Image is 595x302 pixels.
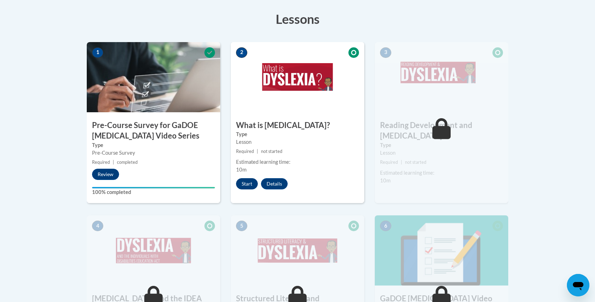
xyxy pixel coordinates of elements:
[380,47,391,58] span: 3
[92,187,215,188] div: Your progress
[92,47,103,58] span: 1
[87,120,220,142] h3: Pre-Course Survey for GaDOE [MEDICAL_DATA] Video Series
[380,141,503,149] label: Type
[375,215,508,286] img: Course Image
[380,169,503,177] div: Estimated learning time:
[401,160,402,165] span: |
[92,169,119,180] button: Review
[236,130,359,138] label: Type
[92,221,103,231] span: 4
[87,42,220,112] img: Course Image
[380,149,503,157] div: Lesson
[117,160,138,165] span: completed
[261,178,288,189] button: Details
[236,167,247,173] span: 10m
[236,178,258,189] button: Start
[231,120,364,131] h3: What is [MEDICAL_DATA]?
[92,149,215,157] div: Pre-Course Survey
[261,149,282,154] span: not started
[231,215,364,286] img: Course Image
[92,141,215,149] label: Type
[92,160,110,165] span: Required
[92,188,215,196] label: 100% completed
[231,42,364,112] img: Course Image
[405,160,426,165] span: not started
[380,221,391,231] span: 6
[567,274,589,296] iframe: Button to launch messaging window
[236,149,254,154] span: Required
[236,158,359,166] div: Estimated learning time:
[380,160,398,165] span: Required
[236,47,247,58] span: 2
[375,42,508,112] img: Course Image
[375,120,508,142] h3: Reading Development and [MEDICAL_DATA]
[236,138,359,146] div: Lesson
[87,10,508,28] h3: Lessons
[87,215,220,286] img: Course Image
[257,149,258,154] span: |
[380,177,391,183] span: 10m
[113,160,114,165] span: |
[236,221,247,231] span: 5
